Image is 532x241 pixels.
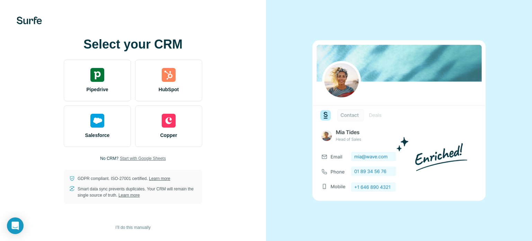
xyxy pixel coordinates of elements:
[110,222,155,233] button: I’ll do this manually
[159,86,179,93] span: HubSpot
[17,17,42,24] img: Surfe's logo
[312,40,486,201] img: none image
[162,114,176,128] img: copper's logo
[118,193,140,198] a: Learn more
[160,132,177,139] span: Copper
[78,186,197,198] p: Smart data sync prevents duplicates. Your CRM will remain the single source of truth.
[90,68,104,82] img: pipedrive's logo
[64,37,202,51] h1: Select your CRM
[85,132,110,139] span: Salesforce
[115,224,150,231] span: I’ll do this manually
[100,155,118,162] p: No CRM?
[78,175,170,182] p: GDPR compliant. ISO-27001 certified.
[162,68,176,82] img: hubspot's logo
[90,114,104,128] img: salesforce's logo
[7,217,24,234] div: Open Intercom Messenger
[149,176,170,181] a: Learn more
[120,155,166,162] button: Start with Google Sheets
[86,86,108,93] span: Pipedrive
